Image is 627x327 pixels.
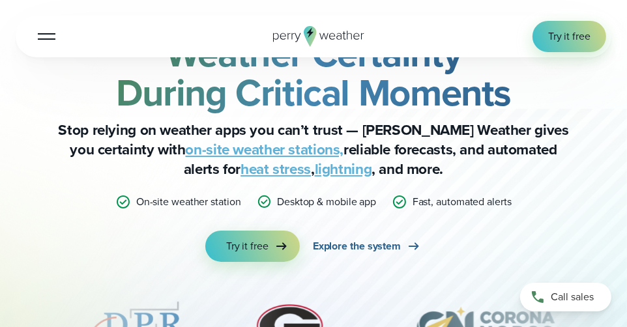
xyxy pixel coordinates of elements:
[313,238,401,254] span: Explore the system
[226,238,269,254] span: Try it free
[313,231,422,262] a: Explore the system
[136,194,241,210] p: On-site weather station
[241,158,311,180] a: heat stress
[548,29,591,44] span: Try it free
[53,121,574,179] p: Stop relying on weather apps you can’t trust — [PERSON_NAME] Weather gives you certainty with rel...
[551,289,594,305] span: Call sales
[186,139,344,160] a: on-site weather stations,
[520,283,611,311] a: Call sales
[413,194,512,210] p: Fast, automated alerts
[205,231,300,262] a: Try it free
[277,194,376,210] p: Desktop & mobile app
[532,21,606,52] a: Try it free
[315,158,372,180] a: lightning
[116,26,511,121] strong: Weather Certainty During Critical Moments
